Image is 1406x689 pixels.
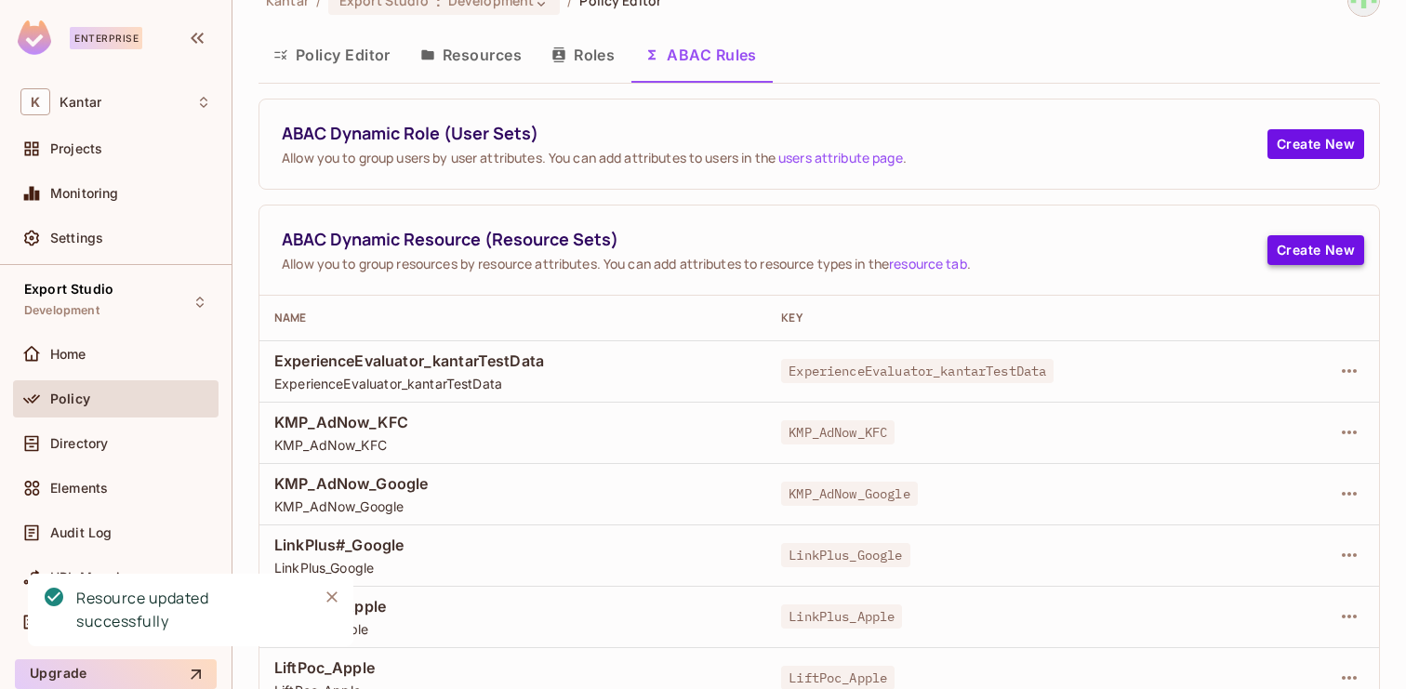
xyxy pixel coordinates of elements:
[50,436,108,451] span: Directory
[76,587,303,633] div: Resource updated successfully
[274,351,751,371] span: ExperienceEvaluator_kantarTestData
[18,20,51,55] img: SReyMgAAAABJRU5ErkJggg==
[24,303,99,318] span: Development
[781,420,895,444] span: KMP_AdNow_KFC
[781,604,902,629] span: LinkPlus_Apple
[259,32,405,78] button: Policy Editor
[274,497,751,515] span: KMP_AdNow_Google
[274,657,751,678] span: LiftPoc_Apple
[282,122,1267,145] span: ABAC Dynamic Role (User Sets)
[889,255,967,272] a: resource tab
[781,482,917,506] span: KMP_AdNow_Google
[50,391,90,406] span: Policy
[1267,129,1364,159] button: Create New
[274,535,751,555] span: LinkPlus#_Google
[781,311,1263,325] div: Key
[50,141,102,156] span: Projects
[778,149,903,166] a: users attribute page
[282,255,1267,272] span: Allow you to group resources by resource attributes. You can add attributes to resource types in ...
[274,596,751,616] span: LinkPlus_Apple
[274,375,751,392] span: ExperienceEvaluator_kantarTestData
[537,32,630,78] button: Roles
[70,27,142,49] div: Enterprise
[50,525,112,540] span: Audit Log
[1267,235,1364,265] button: Create New
[274,473,751,494] span: KMP_AdNow_Google
[60,95,101,110] span: Workspace: Kantar
[50,186,119,201] span: Monitoring
[781,543,909,567] span: LinkPlus_Google
[282,228,1267,251] span: ABAC Dynamic Resource (Resource Sets)
[274,436,751,454] span: KMP_AdNow_KFC
[50,481,108,496] span: Elements
[318,583,346,611] button: Close
[50,231,103,245] span: Settings
[274,412,751,432] span: KMP_AdNow_KFC
[50,347,86,362] span: Home
[282,149,1267,166] span: Allow you to group users by user attributes. You can add attributes to users in the .
[274,559,751,576] span: LinkPlus_Google
[274,311,751,325] div: Name
[630,32,772,78] button: ABAC Rules
[405,32,537,78] button: Resources
[24,282,113,297] span: Export Studio
[20,88,50,115] span: K
[274,620,751,638] span: LinkPlus_Apple
[781,359,1054,383] span: ExperienceEvaluator_kantarTestData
